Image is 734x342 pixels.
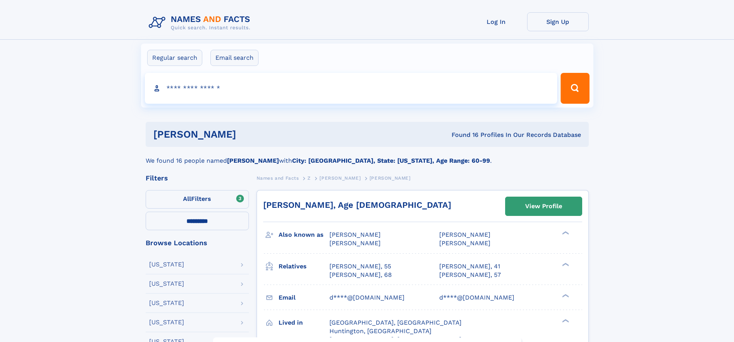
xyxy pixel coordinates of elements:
[561,73,589,104] button: Search Button
[279,260,329,273] h3: Relatives
[465,12,527,31] a: Log In
[149,261,184,268] div: [US_STATE]
[147,50,202,66] label: Regular search
[149,319,184,325] div: [US_STATE]
[506,197,582,216] a: View Profile
[263,200,451,210] a: [PERSON_NAME], Age [DEMOGRAPHIC_DATA]
[525,197,562,215] div: View Profile
[560,318,569,323] div: ❯
[279,228,329,241] h3: Also known as
[149,300,184,306] div: [US_STATE]
[439,239,490,247] span: [PERSON_NAME]
[146,190,249,209] label: Filters
[153,130,344,139] h1: [PERSON_NAME]
[527,12,589,31] a: Sign Up
[329,271,392,279] a: [PERSON_NAME], 68
[329,319,462,326] span: [GEOGRAPHIC_DATA], [GEOGRAPHIC_DATA]
[344,131,581,139] div: Found 16 Profiles In Our Records Database
[227,157,279,164] b: [PERSON_NAME]
[146,147,589,165] div: We found 16 people named with .
[439,231,490,238] span: [PERSON_NAME]
[279,291,329,304] h3: Email
[329,327,432,335] span: Huntington, [GEOGRAPHIC_DATA]
[149,281,184,287] div: [US_STATE]
[292,157,490,164] b: City: [GEOGRAPHIC_DATA], State: [US_STATE], Age Range: 60-99
[439,271,501,279] a: [PERSON_NAME], 57
[146,175,249,182] div: Filters
[307,173,311,183] a: Z
[183,195,191,202] span: All
[370,175,411,181] span: [PERSON_NAME]
[146,12,257,33] img: Logo Names and Facts
[210,50,259,66] label: Email search
[146,239,249,246] div: Browse Locations
[560,293,569,298] div: ❯
[319,175,361,181] span: [PERSON_NAME]
[329,262,391,271] a: [PERSON_NAME], 55
[560,262,569,267] div: ❯
[257,173,299,183] a: Names and Facts
[560,231,569,236] div: ❯
[279,316,329,329] h3: Lived in
[329,231,381,238] span: [PERSON_NAME]
[319,173,361,183] a: [PERSON_NAME]
[329,239,381,247] span: [PERSON_NAME]
[145,73,558,104] input: search input
[307,175,311,181] span: Z
[439,262,500,271] a: [PERSON_NAME], 41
